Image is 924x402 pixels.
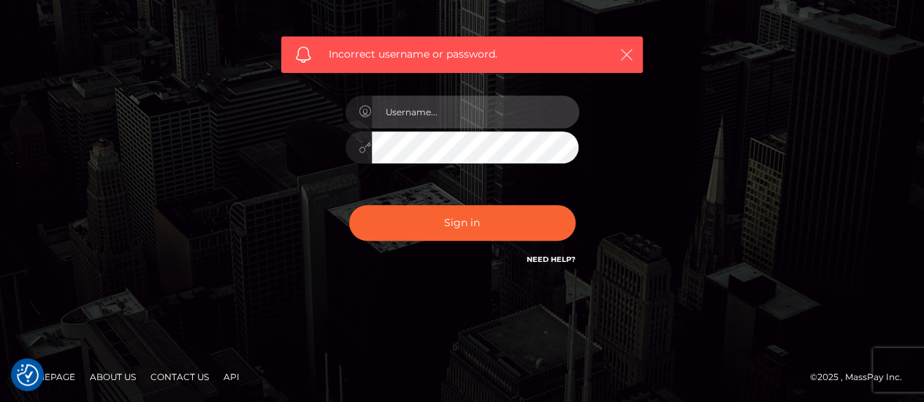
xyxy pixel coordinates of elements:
[17,364,39,386] button: Consent Preferences
[218,366,245,388] a: API
[145,366,215,388] a: Contact Us
[810,369,913,385] div: © 2025 , MassPay Inc.
[527,255,576,264] a: Need Help?
[17,364,39,386] img: Revisit consent button
[84,366,142,388] a: About Us
[329,47,595,62] span: Incorrect username or password.
[372,96,579,128] input: Username...
[16,366,81,388] a: Homepage
[349,205,576,241] button: Sign in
